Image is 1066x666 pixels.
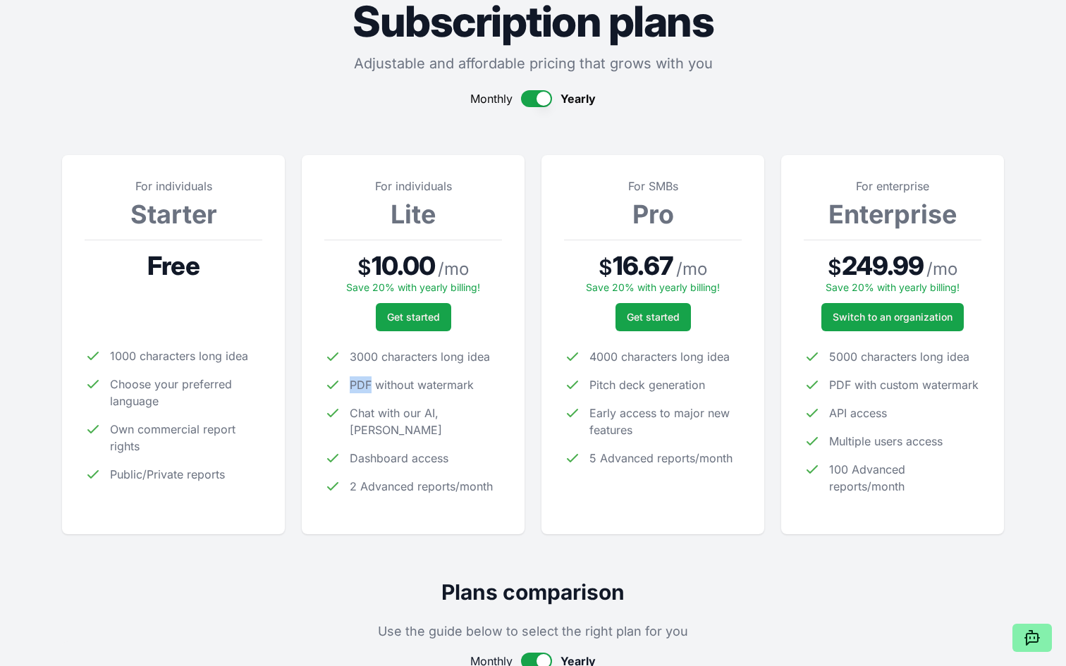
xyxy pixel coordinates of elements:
[589,376,705,393] span: Pitch deck generation
[842,252,924,280] span: 249.99
[110,466,225,483] span: Public/Private reports
[804,200,981,228] h3: Enterprise
[85,200,262,228] h3: Starter
[829,348,969,365] span: 5000 characters long idea
[627,310,680,324] span: Get started
[387,310,440,324] span: Get started
[62,579,1004,605] h2: Plans comparison
[826,281,960,293] span: Save 20% with yearly billing!
[62,54,1004,73] p: Adjustable and affordable pricing that grows with you
[110,347,248,364] span: 1000 characters long idea
[829,376,979,393] span: PDF with custom watermark
[350,376,474,393] span: PDF without watermark
[829,405,887,421] span: API access
[346,281,480,293] span: Save 20% with yearly billing!
[350,450,448,467] span: Dashboard access
[676,258,707,280] span: / mo
[829,433,943,450] span: Multiple users access
[324,178,502,195] p: For individuals
[110,376,262,409] span: Choose your preferred language
[350,405,502,438] span: Chat with our AI, [PERSON_NAME]
[376,303,451,331] button: Get started
[350,478,493,495] span: 2 Advanced reports/month
[357,254,372,280] span: $
[110,421,262,455] span: Own commercial report rights
[586,281,720,293] span: Save 20% with yearly billing!
[821,303,964,331] a: Switch to an organization
[828,254,842,280] span: $
[926,258,957,280] span: / mo
[350,348,490,365] span: 3000 characters long idea
[829,461,981,495] span: 100 Advanced reports/month
[470,90,513,107] span: Monthly
[438,258,469,280] span: / mo
[589,405,742,438] span: Early access to major new features
[324,200,502,228] h3: Lite
[62,622,1004,641] p: Use the guide below to select the right plan for you
[85,178,262,195] p: For individuals
[804,178,981,195] p: For enterprise
[564,200,742,228] h3: Pro
[599,254,613,280] span: $
[560,90,596,107] span: Yearly
[613,252,673,280] span: 16.67
[589,348,730,365] span: 4000 characters long idea
[147,252,199,280] span: Free
[564,178,742,195] p: For SMBs
[589,450,733,467] span: 5 Advanced reports/month
[615,303,691,331] button: Get started
[372,252,436,280] span: 10.00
